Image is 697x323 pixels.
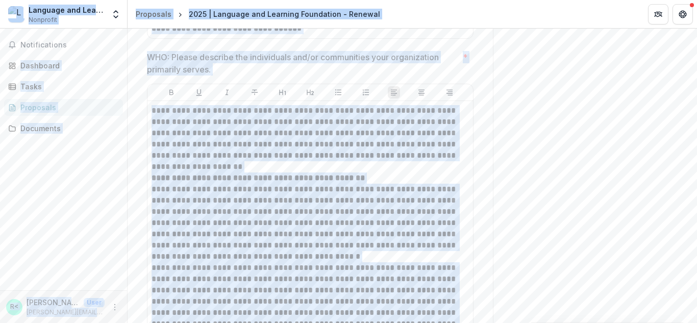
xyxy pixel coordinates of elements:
[165,86,178,98] button: Bold
[193,86,205,98] button: Underline
[20,102,115,113] div: Proposals
[248,86,261,98] button: Strike
[20,60,115,71] div: Dashboard
[673,4,693,24] button: Get Help
[29,5,105,15] div: Language and Learning Foundation
[27,297,80,308] p: [PERSON_NAME] <[PERSON_NAME][EMAIL_ADDRESS][PERSON_NAME][DOMAIN_NAME]>
[132,7,384,21] nav: breadcrumb
[415,86,428,98] button: Align Center
[277,86,289,98] button: Heading 1
[109,4,123,24] button: Open entity switcher
[8,6,24,22] img: Language and Learning Foundation
[648,4,668,24] button: Partners
[221,86,233,98] button: Italicize
[147,51,459,76] p: WHO: Please describe the individuals and/or communities your organization primarily serves.
[443,86,456,98] button: Align Right
[4,37,123,53] button: Notifications
[29,15,57,24] span: Nonprofit
[304,86,316,98] button: Heading 2
[4,120,123,137] a: Documents
[27,308,105,317] p: [PERSON_NAME][EMAIL_ADDRESS][PERSON_NAME][DOMAIN_NAME]
[360,86,372,98] button: Ordered List
[109,301,121,313] button: More
[20,123,115,134] div: Documents
[20,81,115,92] div: Tasks
[132,7,176,21] a: Proposals
[388,86,400,98] button: Align Left
[4,57,123,74] a: Dashboard
[4,99,123,116] a: Proposals
[4,78,123,95] a: Tasks
[20,41,119,49] span: Notifications
[332,86,344,98] button: Bullet List
[136,9,171,19] div: Proposals
[189,9,380,19] div: 2025 | Language and Learning Foundation - Renewal
[84,298,105,307] p: User
[10,304,18,310] div: Rupinder Chahal <rupinder.chahal@languageandlearningfoundation.org>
